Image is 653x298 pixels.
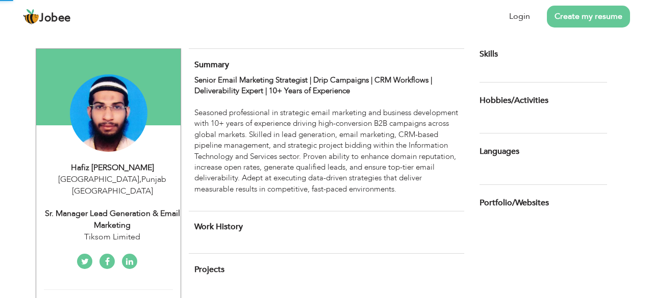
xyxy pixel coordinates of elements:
div: Share some of your professional and personal interests. [472,83,615,118]
div: Share your links of online work [472,185,615,221]
span: Portfolio/Websites [480,199,549,208]
span: , [139,174,141,185]
span: Projects [194,264,224,275]
div: Hafiz [PERSON_NAME] [44,162,181,174]
div: Add/Edit you professional skill set. [480,48,607,60]
div: Show your familiar languages. [480,133,607,169]
span: Skills [480,48,498,60]
img: Hafiz Waqas Munir [70,74,147,152]
div: Sr. Manager Lead Generation & Email Marketing [44,208,181,231]
h4: This helps to show the companies you have worked for. [194,222,459,232]
h4: Adding a summary is a quick and easy way to highlight your experience and interests. [194,60,459,70]
span: Work History [194,221,243,232]
a: Login [509,11,530,22]
div: [GEOGRAPHIC_DATA] Punjab [GEOGRAPHIC_DATA] [44,174,181,197]
img: jobee.io [23,9,39,25]
a: Create my resume [547,6,630,28]
a: Jobee [23,9,71,25]
p: Seasoned professional in strategic email marketing and business development with 10+ years of exp... [194,75,459,195]
h4: This helps to highlight the project, tools and skills you have worked on. [194,264,459,275]
span: Languages [480,147,519,156]
span: Jobee [39,13,71,24]
span: Summary [194,59,229,70]
strong: Senior Email Marketing Strategist | Drip Campaigns | CRM Workflows | Deliverability Expert | 10+ ... [194,75,432,96]
div: Tiksom Limited [44,231,181,243]
span: Hobbies/Activities [480,96,548,105]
